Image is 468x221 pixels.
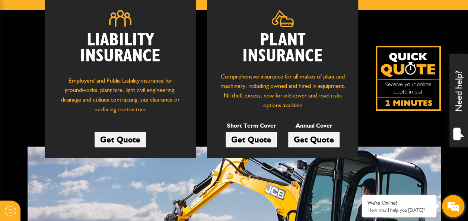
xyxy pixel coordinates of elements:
[218,32,347,64] h2: Plant Insurance
[367,207,431,213] p: How may I help you today?
[376,46,441,111] img: Quick Quote
[226,132,277,147] a: Get Quote
[56,32,185,68] h2: Liability Insurance
[56,76,185,118] p: Employers' and Public Liability insurance for groundworks, plant hire, light civil engineering, d...
[288,132,340,147] a: Get Quote
[226,121,277,131] p: Short Term Cover
[288,121,340,131] p: Annual Cover
[367,200,431,206] div: We're Online!
[449,54,468,147] div: Need help?
[95,132,146,147] a: Get Quote
[218,72,347,110] p: Comprehensive insurance for all makes of plant and machinery, including owned and hired in equipm...
[376,46,441,111] a: Get your insurance quote isn just 2-minutes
